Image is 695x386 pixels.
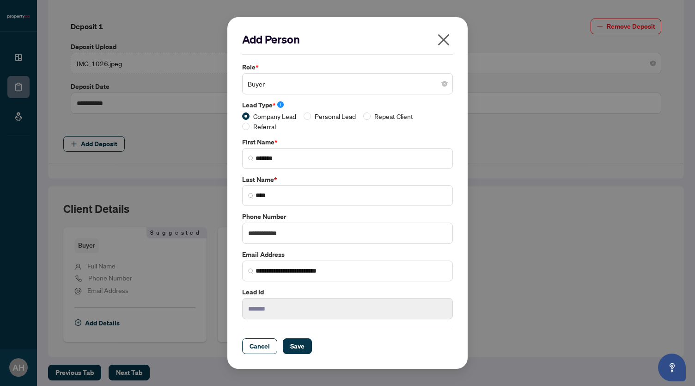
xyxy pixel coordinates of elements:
[277,101,284,108] span: info-circle
[290,339,305,354] span: Save
[248,268,254,274] img: search_icon
[242,100,453,110] label: Lead Type
[311,111,360,121] span: Personal Lead
[436,32,451,47] span: close
[250,121,280,131] span: Referral
[658,354,686,381] button: Open asap
[442,81,447,87] span: close-circle
[242,212,453,222] label: Phone Number
[242,249,453,260] label: Email Address
[371,111,417,121] span: Repeat Client
[248,193,254,199] img: search_icon
[250,339,270,354] span: Cancel
[242,137,453,147] label: First Name
[248,156,254,161] img: search_icon
[242,174,453,185] label: Last Name
[283,338,312,354] button: Save
[250,111,300,121] span: Company Lead
[242,287,453,297] label: Lead Id
[248,75,447,93] span: Buyer
[242,62,453,72] label: Role
[242,338,277,354] button: Cancel
[242,32,453,47] h2: Add Person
